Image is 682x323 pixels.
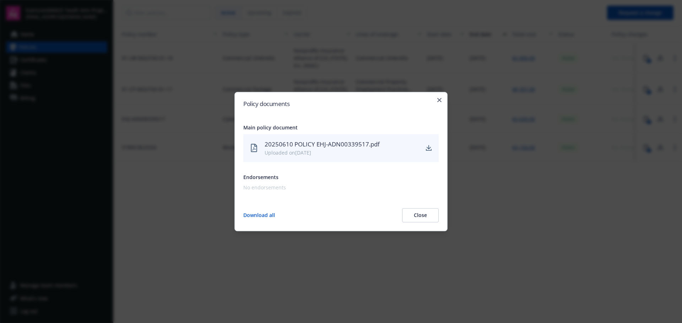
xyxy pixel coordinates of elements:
[424,144,433,152] a: download
[265,149,419,156] div: Uploaded on [DATE]
[243,184,436,191] div: No endorsements
[402,208,439,222] button: Close
[243,101,439,107] h2: Policy documents
[243,173,439,181] div: Endorsements
[243,124,439,131] div: Main policy document
[265,140,419,149] div: 20250610 POLICY EHJ-ADN00339517.pdf
[243,208,275,222] button: Download all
